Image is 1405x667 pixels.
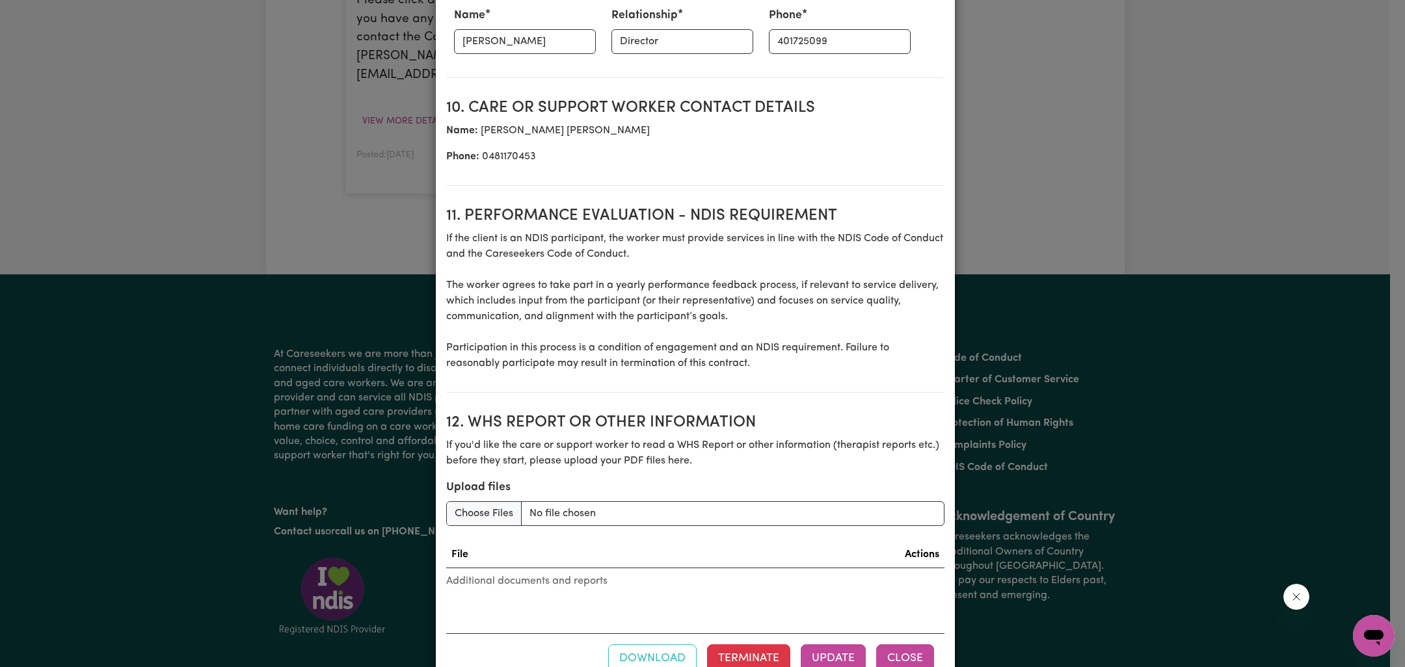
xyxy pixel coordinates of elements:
[446,207,944,226] h2: 11. Performance evaluation - NDIS requirement
[769,7,802,24] label: Phone
[446,125,478,136] b: Name:
[446,123,944,138] p: [PERSON_NAME] [PERSON_NAME]
[446,479,511,496] label: Upload files
[1283,584,1309,610] iframe: Close message
[446,568,944,594] caption: Additional documents and reports
[611,7,678,24] label: Relationship
[8,9,79,20] span: Need any help?
[446,231,944,371] p: If the client is an NDIS participant, the worker must provide services in line with the NDIS Code...
[446,542,635,568] th: File
[446,438,944,469] p: If you'd like the care or support worker to read a WHS Report or other information (therapist rep...
[454,7,485,24] label: Name
[446,149,944,164] p: 0481170453
[446,99,944,118] h2: 10. Care or support worker contact details
[611,29,753,54] input: e.g. Daughter
[634,542,944,568] th: Actions
[1353,615,1395,657] iframe: Button to launch messaging window
[446,151,479,162] b: Phone:
[446,413,944,432] h2: 12. WHS Report or Other Information
[454,29,596,54] input: e.g. Amber Smith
